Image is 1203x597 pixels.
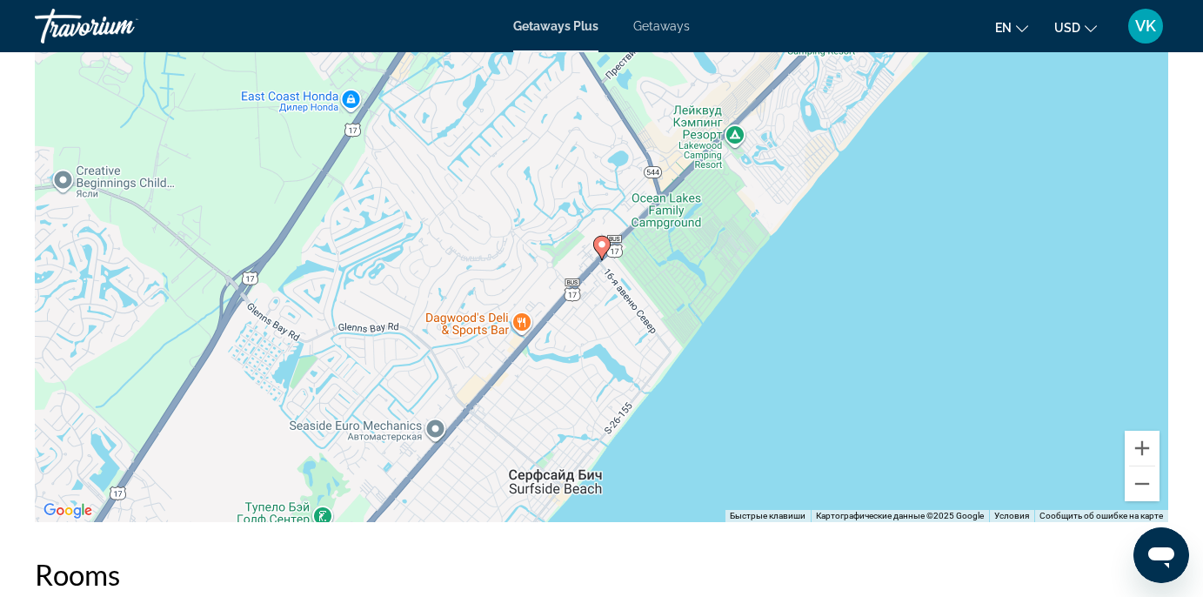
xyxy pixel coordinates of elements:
[39,500,97,522] img: Google
[995,15,1028,40] button: Change language
[39,500,97,522] a: Открыть эту область в Google Картах (в новом окне)
[1125,431,1160,466] button: Увеличить
[730,510,805,522] button: Быстрые клавиши
[35,557,1168,592] h2: Rooms
[513,19,598,33] a: Getaways Plus
[1039,511,1163,520] a: Сообщить об ошибке на карте
[1054,21,1080,35] span: USD
[1054,15,1097,40] button: Change currency
[1133,527,1189,583] iframe: Кнопка запуска окна обмена сообщениями
[994,511,1029,520] a: Условия (ссылка откроется в новой вкладке)
[995,21,1012,35] span: en
[1123,8,1168,44] button: User Menu
[1125,466,1160,501] button: Уменьшить
[35,3,209,49] a: Travorium
[816,511,984,520] span: Картографические данные ©2025 Google
[633,19,690,33] a: Getaways
[1135,17,1156,35] span: VK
